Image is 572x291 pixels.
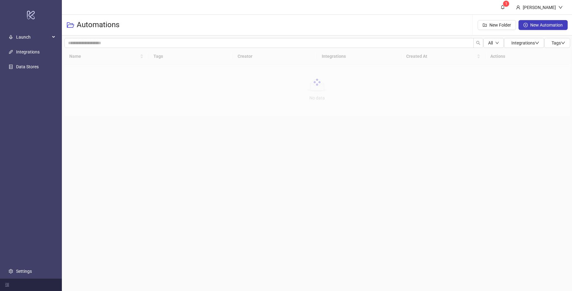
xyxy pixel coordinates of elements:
button: Tagsdown [544,38,570,48]
span: menu-fold [5,283,9,287]
span: user [516,5,520,10]
span: rocket [9,35,13,39]
button: Integrationsdown [504,38,544,48]
sup: 1 [503,1,509,7]
span: Integrations [511,40,539,45]
h3: Automations [77,20,119,30]
span: Launch [16,31,50,43]
a: Integrations [16,49,40,54]
span: plus-circle [523,23,528,27]
a: Data Stores [16,64,39,69]
span: folder-add [483,23,487,27]
span: search [476,41,480,45]
span: down [535,41,539,45]
span: New Automation [530,23,563,27]
span: folder-open [67,21,74,29]
span: down [561,41,565,45]
button: New Automation [518,20,568,30]
span: All [488,40,493,45]
a: Settings [16,269,32,274]
div: [PERSON_NAME] [520,4,558,11]
button: New Folder [478,20,516,30]
span: Tags [552,40,565,45]
span: down [495,41,499,45]
button: Alldown [483,38,504,48]
span: 1 [505,2,507,6]
span: bell [501,5,505,9]
span: New Folder [489,23,511,27]
span: down [558,5,563,10]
